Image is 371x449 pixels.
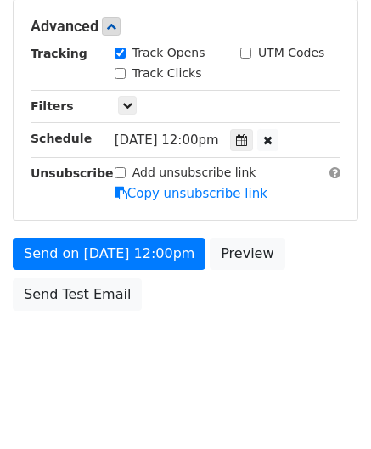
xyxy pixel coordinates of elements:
label: UTM Codes [258,44,324,62]
strong: Tracking [31,47,87,60]
strong: Filters [31,99,74,113]
strong: Schedule [31,132,92,145]
label: Track Clicks [132,65,202,82]
iframe: Chat Widget [286,368,371,449]
a: Preview [210,238,284,270]
a: Copy unsubscribe link [115,186,267,201]
a: Send Test Email [13,278,142,311]
label: Add unsubscribe link [132,164,256,182]
span: [DATE] 12:00pm [115,132,219,148]
h5: Advanced [31,17,340,36]
strong: Unsubscribe [31,166,114,180]
label: Track Opens [132,44,205,62]
a: Send on [DATE] 12:00pm [13,238,205,270]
